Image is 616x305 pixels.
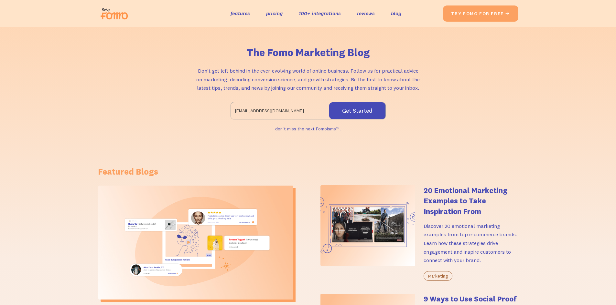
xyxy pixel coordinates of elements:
p: Don't get left behind in the ever-evolving world of online business. Follow us for practical advi... [195,66,421,92]
input: Enter your email address [231,103,329,119]
a: reviews [357,9,375,18]
a: 100+ integrations [299,9,341,18]
input: Get Started [329,102,385,119]
form: Email Form 2 [231,102,386,119]
a: blog [391,9,401,18]
h1: Featured Blogs [98,166,518,178]
p: Discover 20 emotional marketing examples from top e-commerce brands. Learn how these strategies d... [424,222,518,265]
a: try fomo for free [443,5,518,22]
a: 20 Emotional Marketing Examples to Take Inspiration FromDiscover 20 emotional marketing examples ... [320,185,518,281]
a: features [231,9,250,18]
img: Types of Social Proof: 14 Examples Showing Their Impact [98,186,293,300]
div: don't miss the next Fomoisms™. [275,124,341,134]
span:  [505,11,510,16]
h1: The Fomo Marketing Blog [246,46,370,59]
a: pricing [266,9,283,18]
h4: 20 Emotional Marketing Examples to Take Inspiration From [424,185,518,217]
